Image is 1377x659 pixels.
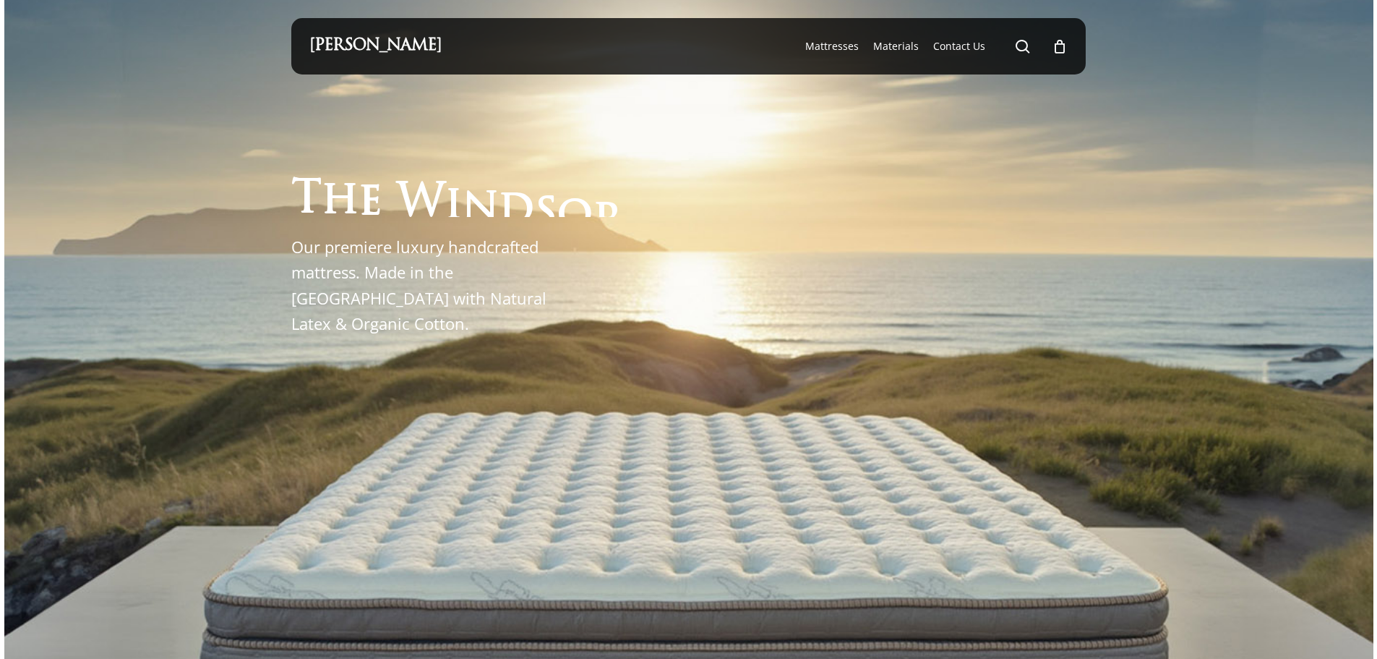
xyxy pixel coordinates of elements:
a: Materials [873,39,919,54]
span: T [291,179,322,223]
span: n [462,187,499,231]
a: Contact Us [933,39,985,54]
span: i [445,184,462,229]
h1: The Windsor [291,173,623,217]
span: W [397,182,445,226]
a: Mattresses [805,39,859,54]
span: e [359,181,382,225]
a: Cart [1052,38,1068,54]
nav: Main Menu [798,18,1068,75]
span: s [534,192,557,236]
p: Our premiere luxury handcrafted mattress. Made in the [GEOGRAPHIC_DATA] with Natural Latex & Orga... [291,234,562,336]
span: r [593,198,623,242]
a: [PERSON_NAME] [309,38,442,54]
span: d [499,189,534,233]
span: h [322,179,359,224]
span: o [557,195,593,239]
